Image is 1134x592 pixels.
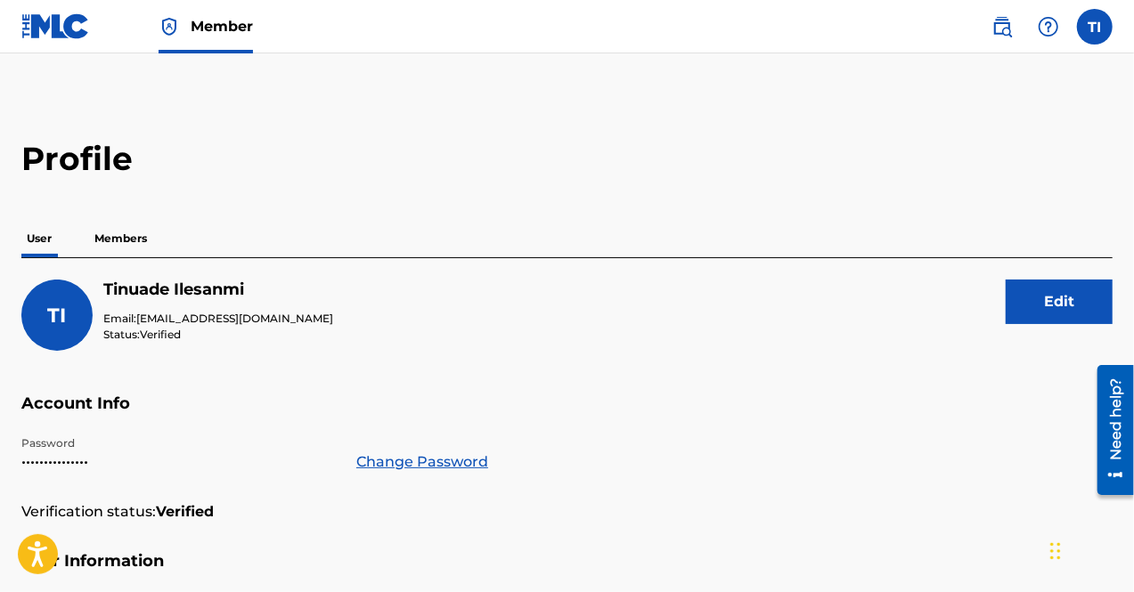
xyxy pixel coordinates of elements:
img: Top Rightsholder [159,16,180,37]
p: ••••••••••••••• [21,451,335,473]
a: Change Password [356,451,488,473]
div: Drag [1050,524,1061,578]
span: Verified [140,328,181,341]
p: Status: [103,327,333,343]
a: Public Search [984,9,1020,45]
p: Verification status: [21,501,156,523]
span: Member [191,16,253,36]
iframe: Resource Center [1084,359,1134,502]
button: Edit [1006,280,1113,324]
img: help [1038,16,1059,37]
p: Password [21,435,335,451]
p: Email: [103,311,333,327]
h5: Account Info [21,393,1113,435]
div: User Menu [1077,9,1113,45]
img: search [991,16,1013,37]
iframe: Chat Widget [1045,507,1134,592]
h2: Profile [21,139,1113,179]
strong: Verified [156,501,214,523]
span: [EMAIL_ADDRESS][DOMAIN_NAME] [136,312,333,325]
p: User [21,220,57,257]
span: TI [48,304,67,328]
h5: Tinuade Ilesanmi [103,280,333,300]
img: MLC Logo [21,13,90,39]
p: Members [89,220,152,257]
div: Help [1031,9,1066,45]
